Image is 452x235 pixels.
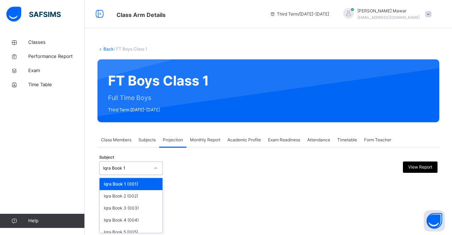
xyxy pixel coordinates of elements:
span: Monthly Report [190,137,220,143]
div: Iqra Book 1 (001) [100,178,162,190]
span: Subject [99,154,114,160]
span: [EMAIL_ADDRESS][DOMAIN_NAME] [357,15,420,19]
div: Iqra Book 2 (002) [100,190,162,202]
span: Exam Readiness [268,137,300,143]
span: Projection [163,137,183,143]
a: Back [103,46,114,52]
span: Class Arm Details [117,11,166,18]
div: Hafiz AbdullahMawar [336,8,435,20]
span: Third Term [DATE]-[DATE] [108,107,209,113]
div: Iqra Book 1 [103,165,150,171]
span: Performance Report [28,53,85,60]
span: Form Teacher [364,137,391,143]
span: Timetable [337,137,357,143]
span: [PERSON_NAME] Mawar [357,8,420,14]
span: Exam [28,67,85,74]
span: Time Table [28,81,85,88]
span: View Report [408,164,432,170]
span: session/term information [270,11,329,17]
span: Attendance [307,137,330,143]
span: Academic Profile [227,137,261,143]
img: safsims [6,7,61,22]
span: Subjects [138,137,156,143]
button: Open asap [424,210,445,231]
span: Help [28,217,84,224]
div: Iqra Book 4 (004) [100,214,162,226]
span: / FT Boys Class 1 [114,46,148,52]
div: Iqra Book 3 (003) [100,202,162,214]
span: Class Members [101,137,131,143]
span: Classes [28,39,85,46]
